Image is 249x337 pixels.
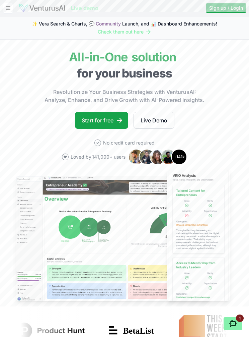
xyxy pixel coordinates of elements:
span: ✨ Vera Search & Charts, 💬 Launch, and 📊 Dashboard Enhancements! [32,20,217,27]
img: Avatar 3 [150,149,166,165]
img: Avatar 4 [160,149,176,165]
a: Live Demo [134,112,174,129]
img: Avatar 1 [128,149,144,165]
a: Start for free [75,112,128,129]
a: Community [96,21,121,26]
img: Avatar 2 [139,149,155,165]
div: 1 [235,314,244,322]
a: Check them out here [98,29,152,35]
